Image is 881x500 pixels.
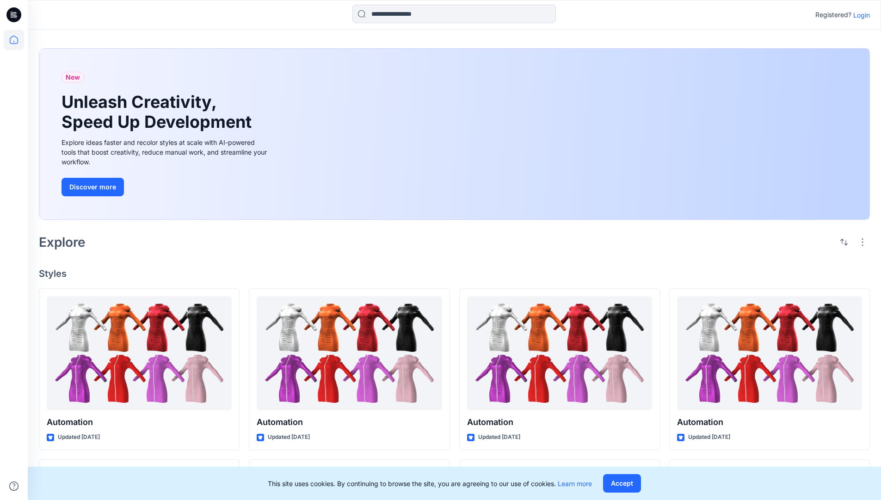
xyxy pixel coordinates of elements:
[815,9,851,20] p: Registered?
[478,432,520,442] p: Updated [DATE]
[558,480,592,487] a: Learn more
[257,296,442,411] a: Automation
[62,92,256,132] h1: Unleash Creativity, Speed Up Development
[58,432,100,442] p: Updated [DATE]
[268,432,310,442] p: Updated [DATE]
[62,178,124,196] button: Discover more
[688,432,730,442] p: Updated [DATE]
[268,479,592,488] p: This site uses cookies. By continuing to browse the site, you are agreeing to our use of cookies.
[39,268,870,279] h4: Styles
[39,235,86,250] h2: Explore
[47,296,232,411] a: Automation
[677,296,862,411] a: Automation
[467,416,652,429] p: Automation
[467,296,652,411] a: Automation
[62,137,270,167] div: Explore ideas faster and recolor styles at scale with AI-powered tools that boost creativity, red...
[66,72,80,83] span: New
[62,178,270,196] a: Discover more
[853,10,870,20] p: Login
[257,416,442,429] p: Automation
[603,474,641,493] button: Accept
[47,416,232,429] p: Automation
[677,416,862,429] p: Automation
